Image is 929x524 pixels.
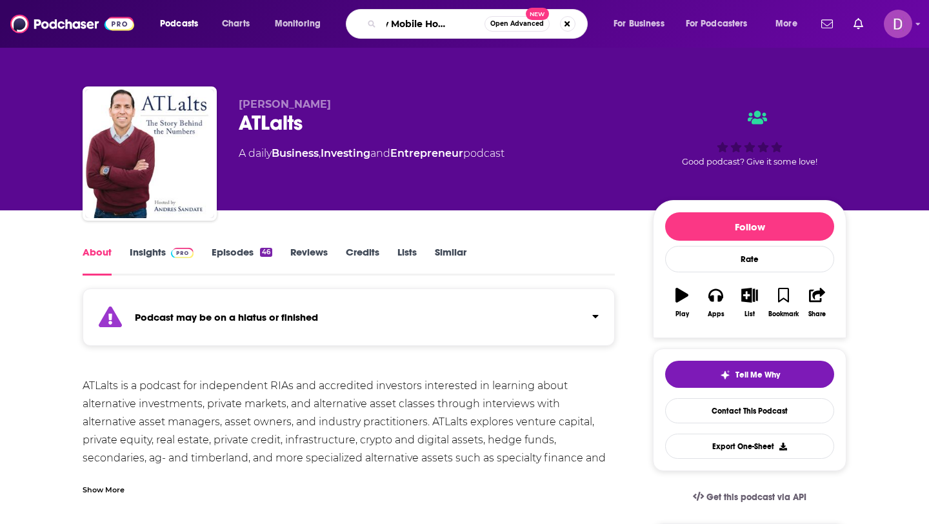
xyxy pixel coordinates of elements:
a: Lists [397,246,417,276]
div: Apps [708,310,724,318]
a: InsightsPodchaser Pro [130,246,194,276]
div: ATLalts is a podcast for independent RIAs and accredited investors interested in learning about a... [83,377,615,485]
a: Investing [321,147,370,159]
button: Share [801,279,834,326]
span: Get this podcast via API [706,492,806,503]
input: Search podcasts, credits, & more... [381,14,484,34]
span: New [526,8,549,20]
img: Podchaser Pro [171,248,194,258]
button: open menu [604,14,681,34]
img: Podchaser - Follow, Share and Rate Podcasts [10,12,134,36]
strong: Podcast may be on a hiatus or finished [135,311,318,323]
a: Contact This Podcast [665,398,834,423]
button: Export One-Sheet [665,434,834,459]
div: A daily podcast [239,146,504,161]
span: , [319,147,321,159]
span: Charts [222,15,250,33]
span: Good podcast? Give it some love! [682,157,817,166]
a: Get this podcast via API [683,481,817,513]
button: Bookmark [766,279,800,326]
span: More [775,15,797,33]
button: Play [665,279,699,326]
button: open menu [266,14,337,34]
button: Open AdvancedNew [484,16,550,32]
button: Apps [699,279,732,326]
button: tell me why sparkleTell Me Why [665,361,834,388]
span: Logged in as donovan [884,10,912,38]
div: Rate [665,246,834,272]
a: Show notifications dropdown [848,13,868,35]
div: Share [808,310,826,318]
img: tell me why sparkle [720,370,730,380]
div: List [744,310,755,318]
a: Business [272,147,319,159]
section: Click to expand status details [83,296,615,346]
a: Episodes46 [212,246,272,276]
a: Credits [346,246,379,276]
button: List [733,279,766,326]
span: Monitoring [275,15,321,33]
span: [PERSON_NAME] [239,98,331,110]
div: Bookmark [768,310,799,318]
button: open menu [677,14,766,34]
span: Podcasts [160,15,198,33]
a: Reviews [290,246,328,276]
a: Show notifications dropdown [816,13,838,35]
div: Good podcast? Give it some love! [653,98,846,178]
a: Charts [214,14,257,34]
a: Entrepreneur [390,147,463,159]
div: Play [675,310,689,318]
img: ATLalts [85,89,214,218]
a: About [83,246,112,276]
img: User Profile [884,10,912,38]
span: and [370,147,390,159]
span: For Podcasters [686,15,748,33]
button: open menu [151,14,215,34]
span: Tell Me Why [735,370,780,380]
span: For Business [614,15,664,33]
span: Open Advanced [490,21,544,27]
button: Follow [665,212,834,241]
button: Show profile menu [884,10,912,38]
a: Similar [435,246,466,276]
button: open menu [766,14,814,34]
div: Search podcasts, credits, & more... [358,9,600,39]
div: 46 [260,248,272,257]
